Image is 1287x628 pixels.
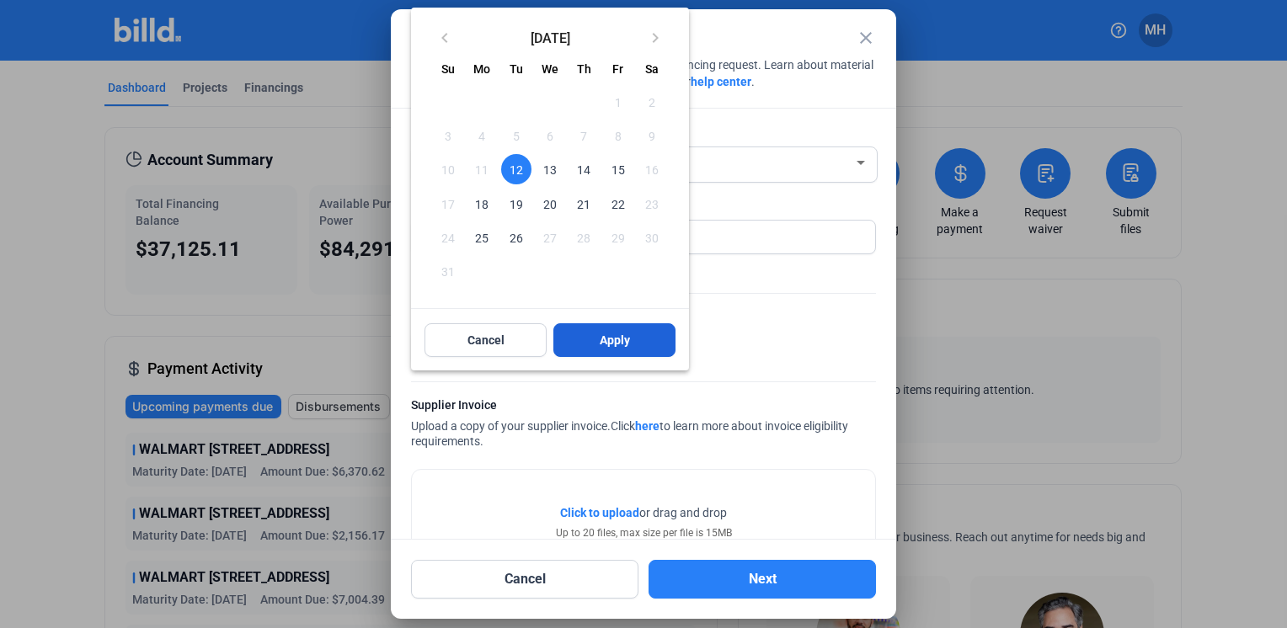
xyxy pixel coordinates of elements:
[569,154,599,184] span: 14
[501,120,531,151] span: 5
[510,62,523,76] span: Tu
[473,62,490,76] span: Mo
[467,154,497,184] span: 11
[431,186,465,220] button: August 17, 2025
[533,186,567,220] button: August 20, 2025
[637,222,667,253] span: 30
[567,186,601,220] button: August 21, 2025
[533,119,567,152] button: August 6, 2025
[433,222,463,253] span: 24
[501,222,531,253] span: 26
[602,87,633,117] span: 1
[577,62,591,76] span: Th
[635,152,669,186] button: August 16, 2025
[441,62,455,76] span: Su
[602,222,633,253] span: 29
[425,323,547,357] button: Cancel
[569,188,599,218] span: 21
[431,254,465,288] button: August 31, 2025
[465,152,499,186] button: August 11, 2025
[569,120,599,151] span: 7
[637,188,667,218] span: 23
[602,120,633,151] span: 8
[645,28,665,48] mat-icon: keyboard_arrow_right
[467,332,505,349] span: Cancel
[533,221,567,254] button: August 27, 2025
[535,154,565,184] span: 13
[637,154,667,184] span: 16
[567,152,601,186] button: August 14, 2025
[535,222,565,253] span: 27
[635,186,669,220] button: August 23, 2025
[499,221,533,254] button: August 26, 2025
[433,188,463,218] span: 17
[635,119,669,152] button: August 9, 2025
[601,85,634,119] button: August 1, 2025
[431,85,601,119] td: AUG
[542,62,558,76] span: We
[467,222,497,253] span: 25
[467,120,497,151] span: 4
[533,152,567,186] button: August 13, 2025
[431,152,465,186] button: August 10, 2025
[433,256,463,286] span: 31
[601,221,634,254] button: August 29, 2025
[553,323,676,357] button: Apply
[601,119,634,152] button: August 8, 2025
[602,188,633,218] span: 22
[462,30,638,44] span: [DATE]
[431,221,465,254] button: August 24, 2025
[569,222,599,253] span: 28
[567,221,601,254] button: August 28, 2025
[535,188,565,218] span: 20
[645,62,659,76] span: Sa
[501,154,531,184] span: 12
[433,120,463,151] span: 3
[567,119,601,152] button: August 7, 2025
[635,85,669,119] button: August 2, 2025
[465,119,499,152] button: August 4, 2025
[499,119,533,152] button: August 5, 2025
[635,221,669,254] button: August 30, 2025
[637,87,667,117] span: 2
[612,62,623,76] span: Fr
[501,188,531,218] span: 19
[601,152,634,186] button: August 15, 2025
[431,119,465,152] button: August 3, 2025
[535,120,565,151] span: 6
[467,188,497,218] span: 18
[465,221,499,254] button: August 25, 2025
[602,154,633,184] span: 15
[601,186,634,220] button: August 22, 2025
[600,332,630,349] span: Apply
[499,152,533,186] button: August 12, 2025
[433,154,463,184] span: 10
[435,28,455,48] mat-icon: keyboard_arrow_left
[499,186,533,220] button: August 19, 2025
[637,120,667,151] span: 9
[465,186,499,220] button: August 18, 2025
